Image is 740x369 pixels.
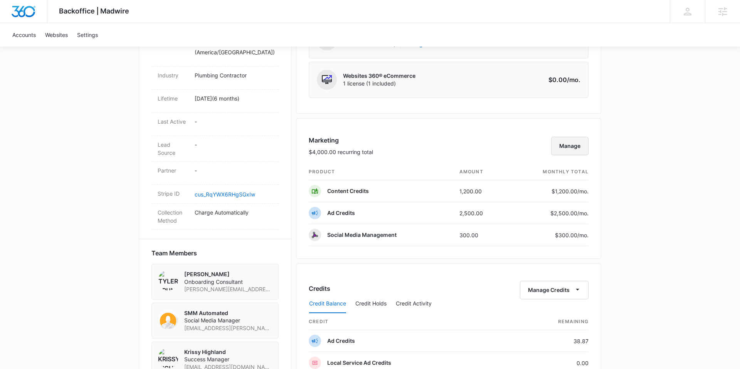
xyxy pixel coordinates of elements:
[195,208,272,216] p: Charge Automatically
[184,317,272,324] span: Social Media Manager
[184,348,272,356] p: Krissy Highland
[327,337,355,345] p: Ad Credits
[507,314,589,330] th: Remaining
[343,80,415,87] span: 1 license (1 included)
[158,270,178,290] img: Tyler Brungardt
[509,164,589,180] th: monthly total
[151,162,279,185] div: Partner-
[355,295,387,313] button: Credit Holds
[158,117,188,126] dt: Last Active
[567,76,580,84] span: /mo.
[195,40,272,56] p: 07:53am ( America/[GEOGRAPHIC_DATA] )
[520,281,589,299] button: Manage Credits
[327,209,355,217] p: Ad Credits
[550,209,589,217] p: $2,500.00
[195,166,272,174] p: -
[507,330,589,352] td: 38.87
[453,180,509,202] td: 1,200.00
[184,270,272,278] p: [PERSON_NAME]
[195,117,272,126] p: -
[309,148,373,156] p: $4,000.00 recurring total
[195,141,272,149] p: -
[453,164,509,180] th: amount
[327,187,369,195] p: Content Credits
[8,23,40,47] a: Accounts
[151,136,279,162] div: Lead Source-
[309,136,373,145] h3: Marketing
[158,208,188,225] dt: Collection Method
[577,188,589,195] span: /mo.
[309,314,507,330] th: credit
[552,231,589,239] p: $300.00
[309,164,453,180] th: product
[158,71,188,79] dt: Industry
[158,94,188,102] dt: Lifetime
[552,187,589,195] p: $1,200.00
[544,75,580,84] p: $0.00
[59,7,129,15] span: Backoffice | Madwire
[151,204,279,230] div: Collection MethodCharge Automatically
[184,278,272,286] span: Onboarding Consultant
[158,309,178,329] img: SMM Automated
[577,210,589,216] span: /mo.
[195,71,272,79] p: Plumbing Contractor
[158,141,188,157] dt: Lead Source
[158,348,178,368] img: Krissy Highland
[343,72,415,80] p: Websites 360® eCommerce
[151,90,279,113] div: Lifetime[DATE](6 months)
[151,67,279,90] div: IndustryPlumbing Contractor
[453,202,509,224] td: 2,500.00
[184,285,272,293] span: [PERSON_NAME][EMAIL_ADDRESS][PERSON_NAME][DOMAIN_NAME]
[72,23,103,47] a: Settings
[184,324,272,332] span: [EMAIL_ADDRESS][PERSON_NAME][DOMAIN_NAME]
[309,284,330,293] h3: Credits
[551,137,589,155] button: Manage
[158,166,188,174] dt: Partner
[151,35,279,67] div: Local Time07:53am (America/[GEOGRAPHIC_DATA])
[453,224,509,246] td: 300.00
[327,359,391,367] p: Local Service Ad Credits
[184,356,272,363] span: Success Manager
[184,309,272,317] p: SMM Automated
[151,248,197,258] span: Team Members
[327,231,397,239] p: Social Media Management
[151,113,279,136] div: Last Active-
[195,94,272,102] p: [DATE] ( 6 months )
[151,185,279,204] div: Stripe IDcus_RqYWX6RHgSGxIw
[309,295,346,313] button: Credit Balance
[396,295,432,313] button: Credit Activity
[577,232,589,238] span: /mo.
[158,190,188,198] dt: Stripe ID
[195,191,255,198] a: cus_RqYWX6RHgSGxIw
[40,23,72,47] a: Websites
